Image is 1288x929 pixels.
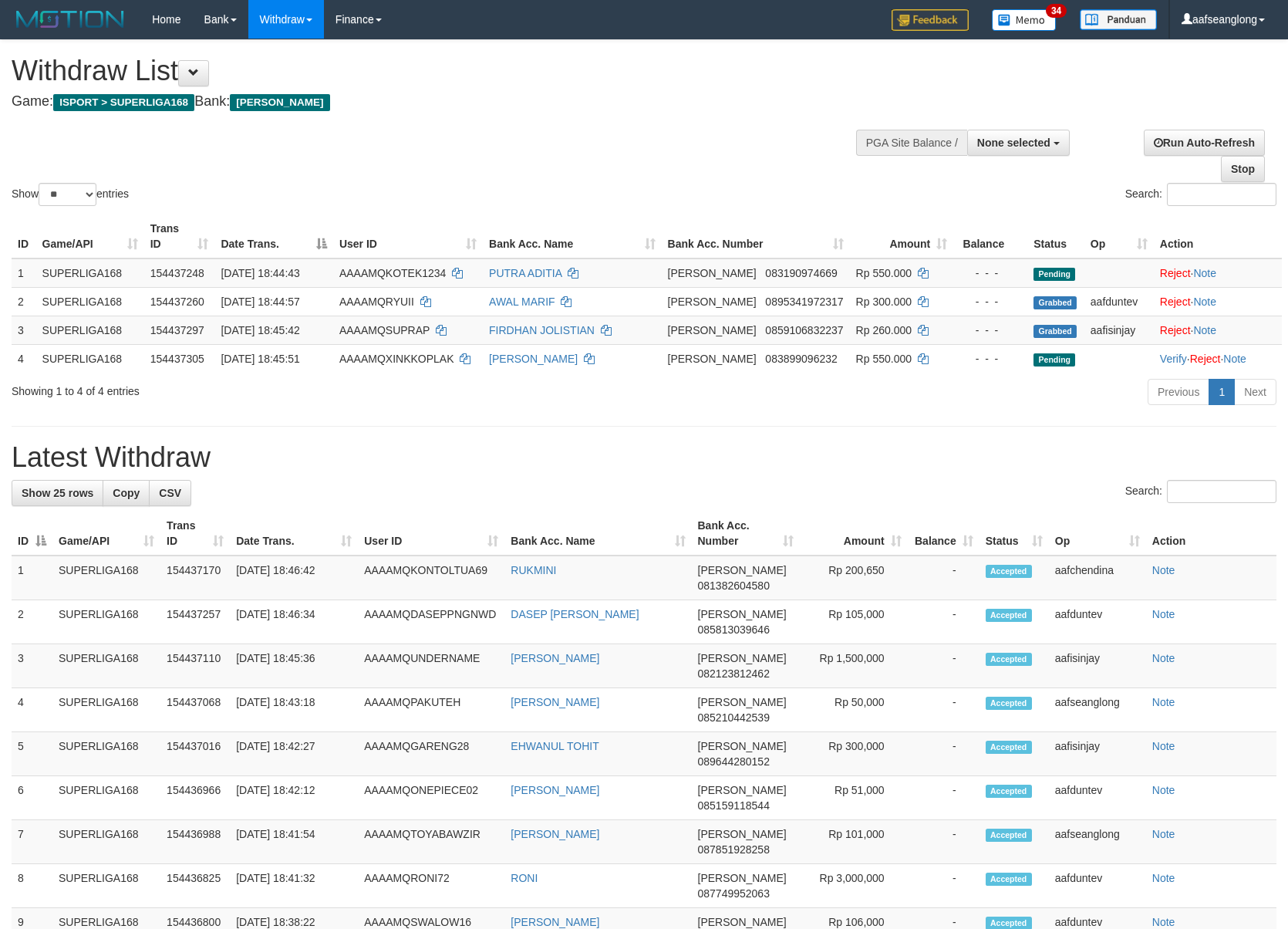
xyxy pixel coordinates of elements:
[36,316,144,344] td: SUPERLIGA168
[698,579,770,592] span: Copy 081382604580 to clipboard
[333,215,483,258] th: User ID: activate to sort column ascending
[1125,480,1276,503] label: Search:
[800,556,908,600] td: Rp 200,650
[12,377,525,399] div: Showing 1 to 4 of 4 entries
[230,644,358,688] td: [DATE] 18:45:36
[230,688,358,732] td: [DATE] 18:43:18
[1152,916,1175,928] a: Note
[986,785,1032,798] span: Accepted
[12,600,52,644] td: 2
[150,324,204,336] span: 154437297
[800,732,908,776] td: Rp 300,000
[511,784,599,796] a: [PERSON_NAME]
[698,887,770,900] span: Copy 087749952063 to clipboard
[150,353,204,365] span: 154437305
[12,688,52,732] td: 4
[1033,268,1075,281] span: Pending
[1223,353,1246,365] a: Note
[12,732,52,776] td: 5
[1154,215,1282,258] th: Action
[1167,480,1276,503] input: Search:
[12,215,36,258] th: ID
[160,556,230,600] td: 154437170
[800,776,908,820] td: Rp 51,000
[1080,9,1157,30] img: panduan.png
[12,512,52,556] th: ID: activate to sort column descending
[52,732,160,776] td: SUPERLIGA168
[1190,353,1221,365] a: Reject
[959,351,1021,367] div: - - -
[1234,379,1276,405] a: Next
[986,741,1032,754] span: Accepted
[800,512,908,556] th: Amount: activate to sort column ascending
[698,784,787,796] span: [PERSON_NAME]
[511,608,639,620] a: DASEP [PERSON_NAME]
[230,512,358,556] th: Date Trans.: activate to sort column ascending
[230,732,358,776] td: [DATE] 18:42:27
[12,644,52,688] td: 3
[52,512,160,556] th: Game/API: activate to sort column ascending
[800,864,908,908] td: Rp 3,000,000
[1049,556,1146,600] td: aafchendina
[12,344,36,373] td: 4
[12,776,52,820] td: 6
[358,556,504,600] td: AAAAMQKONTOLTUA69
[668,353,757,365] span: [PERSON_NAME]
[977,137,1050,149] span: None selected
[221,267,299,279] span: [DATE] 18:44:43
[959,323,1021,338] div: - - -
[160,644,230,688] td: 154437110
[160,776,230,820] td: 154436966
[986,565,1032,578] span: Accepted
[160,600,230,644] td: 154437257
[52,820,160,864] td: SUPERLIGA168
[698,623,770,636] span: Copy 085813039646 to clipboard
[339,353,454,365] span: AAAAMQXINKKOPLAK
[214,215,333,258] th: Date Trans.: activate to sort column descending
[1084,287,1154,316] td: aafduntev
[1033,353,1075,367] span: Pending
[1148,379,1209,405] a: Previous
[489,353,578,365] a: [PERSON_NAME]
[1033,325,1077,338] span: Grabbed
[12,258,36,288] td: 1
[339,324,430,336] span: AAAAMQSUPRAP
[698,667,770,680] span: Copy 082123812462 to clipboard
[36,287,144,316] td: SUPERLIGA168
[800,820,908,864] td: Rp 101,000
[986,697,1032,710] span: Accepted
[698,872,787,884] span: [PERSON_NAME]
[668,324,757,336] span: [PERSON_NAME]
[160,820,230,864] td: 154436988
[1152,784,1175,796] a: Note
[698,740,787,752] span: [PERSON_NAME]
[908,600,979,644] td: -
[986,873,1032,886] span: Accepted
[692,512,800,556] th: Bank Acc. Number: activate to sort column ascending
[1221,156,1265,182] a: Stop
[1152,608,1175,620] a: Note
[765,324,843,336] span: Copy 0859106832237 to clipboard
[765,296,843,308] span: Copy 0895341972317 to clipboard
[856,267,912,279] span: Rp 550.000
[1049,688,1146,732] td: aafseanglong
[483,215,661,258] th: Bank Acc. Name: activate to sort column ascending
[1152,740,1175,752] a: Note
[511,828,599,840] a: [PERSON_NAME]
[511,740,598,752] a: EHWANUL TOHIT
[52,776,160,820] td: SUPERLIGA168
[12,820,52,864] td: 7
[1049,864,1146,908] td: aafduntev
[36,344,144,373] td: SUPERLIGA168
[1193,296,1216,308] a: Note
[12,556,52,600] td: 1
[339,267,447,279] span: AAAAMQKOTEK1234
[953,215,1027,258] th: Balance
[1152,652,1175,664] a: Note
[150,267,204,279] span: 154437248
[358,688,504,732] td: AAAAMQPAKUTEH
[1209,379,1235,405] a: 1
[698,755,770,768] span: Copy 089644280152 to clipboard
[992,9,1057,31] img: Button%20Memo.svg
[856,353,912,365] span: Rp 550.000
